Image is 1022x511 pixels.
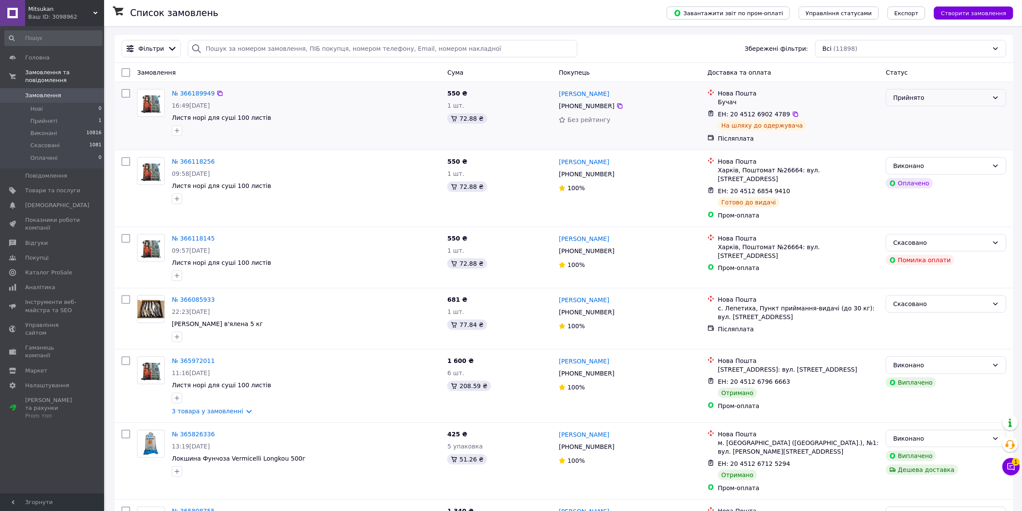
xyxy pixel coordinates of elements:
[718,111,790,118] span: ЕН: 20 4512 6902 4789
[172,259,271,266] a: Листя норі для суші 100 листів
[718,243,879,260] div: Харків, Поштомат №26664: вул. [STREET_ADDRESS]
[557,441,616,453] div: [PHONE_NUMBER]
[25,54,49,62] span: Головна
[25,269,72,277] span: Каталог ProSale
[718,430,879,438] div: Нова Пошта
[447,235,467,242] span: 550 ₴
[86,129,102,137] span: 10816
[137,356,165,384] a: Фото товару
[708,69,771,76] span: Доставка та оплата
[557,367,616,379] div: [PHONE_NUMBER]
[172,382,271,389] a: Листя норі для суші 100 листів
[30,142,60,149] span: Скасовані
[557,168,616,180] div: [PHONE_NUMBER]
[447,431,467,438] span: 425 ₴
[799,7,879,20] button: Управління статусами
[893,238,989,247] div: Скасовано
[98,154,102,162] span: 0
[567,384,585,391] span: 100%
[833,45,857,52] span: (11898)
[447,369,464,376] span: 6 шт.
[447,357,474,364] span: 1 600 ₴
[718,325,879,333] div: Післяплата
[718,304,879,321] div: с. Лепетиха, Пункт приймання-видачі (до 30 кг): вул. [STREET_ADDRESS]
[718,211,879,220] div: Пром-оплата
[89,142,102,149] span: 1081
[941,10,1006,16] span: Створити замовлення
[172,235,215,242] a: № 366118145
[172,431,215,438] a: № 365826336
[718,295,879,304] div: Нова Пошта
[172,408,243,415] a: 3 товара у замовленні
[447,454,487,465] div: 51.26 ₴
[137,157,165,185] a: Фото товару
[567,457,585,464] span: 100%
[886,178,933,188] div: Оплачено
[1002,458,1020,475] button: Чат з покупцем1
[447,296,467,303] span: 681 ₴
[567,261,585,268] span: 100%
[172,455,305,462] a: Локшина Фунчоза Vermicelli Longkou 500г
[886,465,958,475] div: Дешева доставка
[28,5,93,13] span: Mitsukan
[718,460,790,467] span: ЕН: 20 4512 6712 5294
[25,382,69,389] span: Налаштування
[141,89,161,116] img: Фото товару
[25,412,80,420] div: Prom топ
[718,234,879,243] div: Нова Пошта
[806,10,872,16] span: Управління статусами
[934,7,1013,20] button: Створити замовлення
[447,308,464,315] span: 1 шт.
[172,320,263,327] a: [PERSON_NAME] в'ялена 5 кг
[172,357,215,364] a: № 365972011
[141,357,161,384] img: Фото товару
[567,116,610,123] span: Без рейтингу
[718,89,879,98] div: Нова Пошта
[559,296,609,304] a: [PERSON_NAME]
[98,117,102,125] span: 1
[137,89,165,117] a: Фото товару
[447,320,487,330] div: 77.84 ₴
[718,197,780,208] div: Готово до видачі
[893,360,989,370] div: Виконано
[172,308,210,315] span: 22:23[DATE]
[894,10,919,16] span: Експорт
[893,161,989,171] div: Виконано
[138,44,164,53] span: Фільтри
[25,187,80,195] span: Товари та послуги
[718,98,879,106] div: Бучач
[888,7,926,20] button: Експорт
[559,234,609,243] a: [PERSON_NAME]
[559,69,590,76] span: Покупець
[447,181,487,192] div: 72.88 ₴
[172,114,271,121] span: Листя норі для суші 100 листів
[447,170,464,177] span: 1 шт.
[925,9,1013,16] a: Створити замовлення
[718,484,879,492] div: Пром-оплата
[25,172,67,180] span: Повідомлення
[559,158,609,166] a: [PERSON_NAME]
[893,299,989,309] div: Скасовано
[30,154,58,162] span: Оплачені
[718,388,757,398] div: Отримано
[25,216,80,232] span: Показники роботи компанії
[141,430,161,457] img: Фото товару
[559,357,609,366] a: [PERSON_NAME]
[137,430,165,458] a: Фото товару
[447,443,483,450] span: 5 упаковка
[718,470,757,480] div: Отримано
[893,93,989,102] div: Прийнято
[557,306,616,318] div: [PHONE_NUMBER]
[886,255,954,265] div: Помилка оплати
[886,451,936,461] div: Виплачено
[667,7,790,20] button: Завантажити звіт по пром-оплаті
[1012,458,1020,466] span: 1
[141,158,161,185] img: Фото товару
[25,298,80,314] span: Інструменти веб-майстра та SEO
[25,321,80,337] span: Управління сайтом
[172,102,210,109] span: 16:49[DATE]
